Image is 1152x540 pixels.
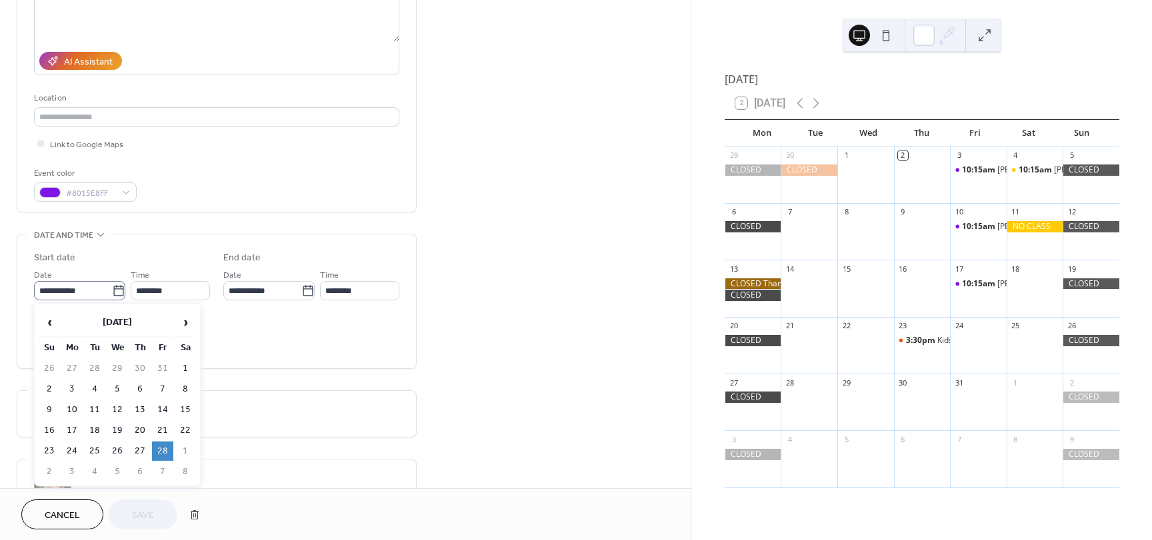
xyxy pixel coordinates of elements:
[725,392,781,403] div: CLOSED
[84,421,105,440] td: 18
[129,421,151,440] td: 20
[34,166,134,180] div: Event color
[729,264,739,274] div: 13
[1067,264,1077,274] div: 19
[895,120,949,146] div: Thu
[107,400,128,419] td: 12
[84,441,105,461] td: 25
[61,421,83,440] td: 17
[39,462,60,481] td: 2
[129,441,151,461] td: 27
[1019,164,1054,176] span: 10:15am
[1007,221,1063,232] div: NO CLASS
[34,268,52,282] span: Date
[735,120,789,146] div: Mon
[129,380,151,399] td: 6
[729,150,739,160] div: 29
[729,434,739,444] div: 3
[34,251,75,265] div: Start date
[1002,120,1055,146] div: Sat
[152,421,173,440] td: 21
[223,268,241,282] span: Date
[1067,434,1077,444] div: 9
[107,380,128,399] td: 5
[152,359,173,378] td: 31
[954,150,964,160] div: 3
[729,207,739,217] div: 6
[950,164,1007,176] div: Rose Ross
[725,290,781,301] div: CLOSED
[175,400,196,419] td: 15
[39,338,60,358] th: Su
[1011,434,1021,444] div: 8
[785,434,795,444] div: 4
[841,150,851,160] div: 1
[954,321,964,331] div: 24
[175,441,196,461] td: 1
[107,338,128,358] th: We
[84,380,105,399] td: 4
[725,278,781,290] div: CLOSED Thanksgiving Day
[1063,449,1119,460] div: CLOSED
[1063,392,1119,403] div: CLOSED
[725,449,781,460] div: CLOSED
[785,378,795,388] div: 28
[954,378,964,388] div: 31
[1055,120,1109,146] div: Sun
[725,71,1119,87] div: [DATE]
[789,120,842,146] div: Tue
[39,52,122,70] button: AI Assistant
[61,338,83,358] th: Mo
[66,186,115,200] span: #8015E8FF
[39,421,60,440] td: 16
[152,400,173,419] td: 14
[129,359,151,378] td: 30
[997,221,1060,232] div: [PERSON_NAME]
[84,462,105,481] td: 4
[61,380,83,399] td: 3
[34,228,93,242] span: Date and time
[223,251,261,265] div: End date
[725,335,781,346] div: CLOSED
[175,338,196,358] th: Sa
[729,321,739,331] div: 20
[152,338,173,358] th: Fr
[1067,378,1077,388] div: 2
[898,264,908,274] div: 16
[1011,150,1021,160] div: 4
[937,335,1091,346] div: Kids [DATE] Project with [PERSON_NAME]
[129,338,151,358] th: Th
[1067,321,1077,331] div: 26
[129,400,151,419] td: 13
[61,441,83,461] td: 24
[45,509,80,523] span: Cancel
[997,164,1060,176] div: [PERSON_NAME]
[39,359,60,378] td: 26
[725,164,781,176] div: CLOSED
[1011,207,1021,217] div: 11
[107,462,128,481] td: 5
[950,278,1007,290] div: Rose Ross
[962,278,997,290] span: 10:15am
[997,278,1060,290] div: [PERSON_NAME]
[39,380,60,399] td: 2
[962,221,997,232] span: 10:15am
[842,120,895,146] div: Wed
[1054,164,1117,176] div: [PERSON_NAME]
[175,380,196,399] td: 8
[898,207,908,217] div: 9
[152,462,173,481] td: 7
[954,264,964,274] div: 17
[131,268,149,282] span: Time
[61,400,83,419] td: 10
[1067,207,1077,217] div: 12
[785,321,795,331] div: 21
[39,441,60,461] td: 23
[841,264,851,274] div: 15
[129,462,151,481] td: 6
[898,434,908,444] div: 6
[894,335,951,346] div: Kids Halloween Project with Rose Ross
[841,321,851,331] div: 22
[84,359,105,378] td: 28
[781,164,837,176] div: CLOSED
